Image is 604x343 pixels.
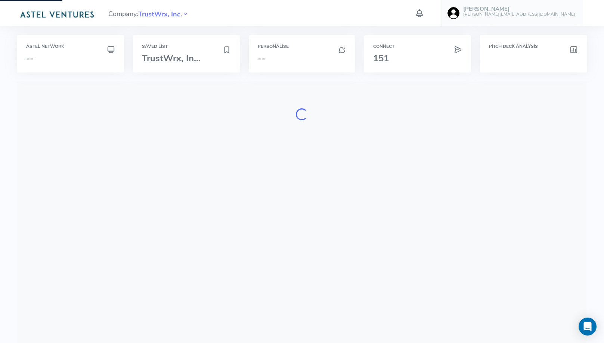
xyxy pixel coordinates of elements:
[138,9,182,18] a: TrustWrx, Inc.
[579,318,597,336] div: Open Intercom Messenger
[138,9,182,19] span: TrustWrx, Inc.
[447,7,459,19] img: user-image
[489,44,578,49] h6: Pitch Deck Analysis
[463,12,575,17] h6: [PERSON_NAME][EMAIL_ADDRESS][DOMAIN_NAME]
[26,52,34,64] span: --
[463,6,575,12] h5: [PERSON_NAME]
[258,44,347,49] h6: Personalise
[142,44,231,49] h6: Saved List
[258,52,265,64] span: --
[26,44,115,49] h6: Astel Network
[373,44,462,49] h6: Connect
[108,7,189,20] span: Company:
[142,52,201,64] span: TrustWrx, In...
[373,52,389,64] span: 151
